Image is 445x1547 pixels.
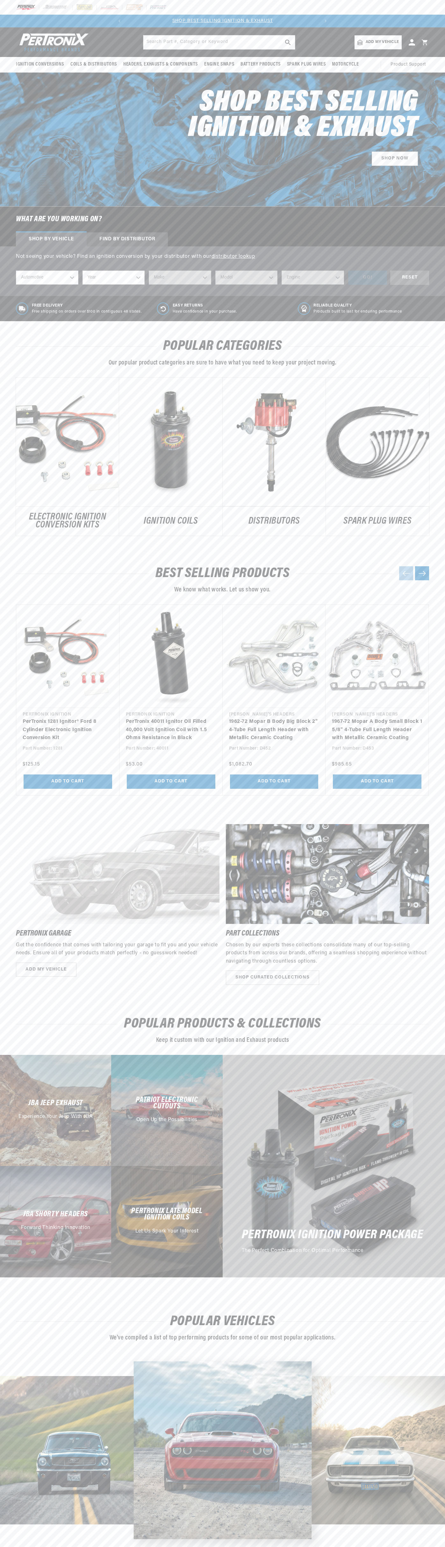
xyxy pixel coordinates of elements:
a: BEST SELLING PRODUCTS [155,568,290,580]
input: Search Part #, Category or Keyword [143,35,295,49]
a: 1967-72 Mopar A Body Small Block 1 5/8" 4-Tube Full Length Header with Metallic Ceramic Coating [332,718,422,742]
span: RELIABLE QUALITY [313,303,402,308]
button: Add to cart [333,774,421,789]
summary: Headers, Exhausts & Components [120,57,201,72]
p: Let Us Spark Your Interest [135,1227,199,1236]
h2: JBA Shorty Headers [23,1211,88,1218]
h3: PERTRONIX GARAGE [16,930,219,937]
div: Announcement [126,18,319,25]
select: Year [83,271,145,285]
select: Make [149,271,211,285]
h2: PerTronix Late Model Ignition Coils [122,1208,211,1221]
a: ADD MY VEHICLE [16,963,76,977]
p: We've compiled a list of top performing products for some of our most popular applications. [16,1333,429,1343]
summary: Ignition Conversions [16,57,67,72]
a: Patriot Electronic Cutouts Open Up the Possibilities [111,1055,222,1166]
span: Battery Products [240,61,281,68]
span: Free Delivery [32,303,142,308]
h2: Patriot Electronic Cutouts [122,1097,211,1110]
button: Add to cart [230,774,319,789]
span: Product Support [391,61,426,68]
p: Have confidence in your purchase. [173,309,237,314]
a: ELECTRONIC IGNITION CONVERSION KITS [16,513,119,529]
span: Spark Plug Wires [287,61,326,68]
summary: Spark Plug Wires [284,57,329,72]
div: Shop by vehicle [16,232,87,246]
span: Easy Returns [173,303,237,308]
div: 1 of 2 [126,18,319,25]
summary: Product Support [391,57,429,72]
p: Free shipping on orders over $100 in contiguous 48 states. [32,309,142,314]
button: Previous slide [399,566,413,580]
p: Experience Your Jeep With JBA [18,1113,93,1121]
ul: Slider [16,604,429,795]
span: Ignition Conversions [16,61,64,68]
h2: PerTronix Ignition Power Package [242,1230,423,1240]
a: PerTronix Late Model Ignition Coils Let Us Spark Your Interest [111,1166,222,1277]
span: Our popular product categories are sure to have what you need to keep your project moving. [109,360,337,366]
button: Add to cart [24,774,112,789]
span: Motorcycle [332,61,359,68]
span: Add my vehicle [366,39,399,45]
h2: Popular Products & Collections [16,1018,429,1030]
a: IGNITION COILS [119,517,222,526]
button: Next slide [415,566,429,580]
span: Coils & Distributors [70,61,117,68]
p: Get the confidence that comes with tailoring your garage to fit you and your vehicle needs. Ensur... [16,941,219,957]
a: 1962-72 Mopar B Body Big Block 2" 4-Tube Full Length Header with Metallic Ceramic Coating [229,718,319,742]
a: SHOP BEST SELLING IGNITION & EXHAUST [172,18,273,23]
summary: Motorcycle [329,57,362,72]
h3: PART COLLECTIONS [226,930,429,937]
select: Model [215,271,278,285]
p: The Perfect Combination for Optimal Performance [242,1247,363,1255]
p: Open Up the Possibilities [136,1116,197,1124]
button: Add to cart [127,774,215,789]
h2: Shop Best Selling Ignition & Exhaust [146,90,418,141]
div: Find by Distributor [87,232,168,246]
a: Add my vehicle [355,35,402,49]
span: Engine Swaps [204,61,234,68]
p: We know what works. Let us show you. [16,585,429,595]
span: Headers, Exhausts & Components [123,61,198,68]
button: Translation missing: en.sections.announcements.previous_announcement [113,15,126,27]
p: Forward Thinking Innovation [21,1224,90,1232]
img: Pertronix [16,31,89,53]
summary: Coils & Distributors [67,57,120,72]
p: Products built to last for enduring performance [313,309,402,314]
p: Chosen by our experts these collections consolidate many of our top-selling products from across ... [226,941,429,966]
a: SHOP NOW [372,152,418,166]
summary: Engine Swaps [201,57,237,72]
select: Ride Type [16,271,78,285]
a: PerTronix 1281 Ignitor® Ford 8 Cylinder Electronic Ignition Conversion Kit [23,718,113,742]
select: Engine [282,271,344,285]
span: Keep it custom with our Ignition and Exhaust products [156,1037,289,1043]
p: Not seeing your vehicle? Find an ignition conversion by your distributor with our [16,253,429,261]
h2: JBA Jeep Exhaust [28,1100,83,1106]
a: SPARK PLUG WIRES [326,517,429,526]
button: search button [281,35,295,49]
a: distributor lookup [212,254,255,259]
h2: Popular vehicles [16,1316,429,1328]
summary: Battery Products [237,57,284,72]
a: DISTRIBUTORS [223,517,326,526]
button: Translation missing: en.sections.announcements.next_announcement [319,15,332,27]
h2: POPULAR CATEGORIES [16,340,429,352]
div: RESET [390,271,429,285]
a: SHOP CURATED COLLECTIONS [226,971,319,985]
a: PerTronix 40011 Ignitor Oil Filled 40,000 Volt Ignition Coil with 1.5 Ohms Resistance in Black [126,718,216,742]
